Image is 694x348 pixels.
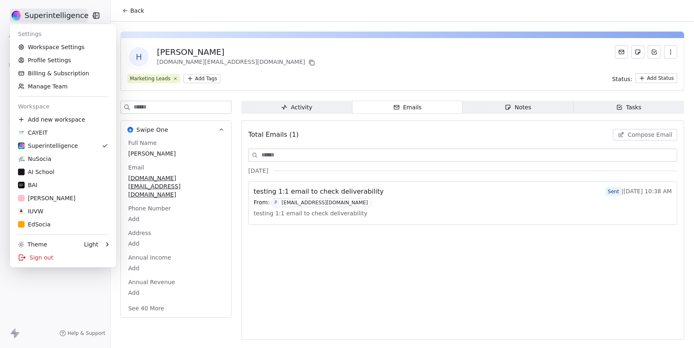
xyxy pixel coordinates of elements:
div: AI School [18,168,54,176]
img: sinews%20copy.png [18,142,25,149]
div: Superintelligence [18,142,78,150]
div: Add new workspace [13,113,113,126]
a: Billing & Subscription [13,67,113,80]
div: BAI [18,181,37,189]
div: NuSocia [18,155,51,163]
img: VedicU.png [18,208,25,215]
div: [PERSON_NAME] [18,194,75,202]
div: Theme [18,240,47,249]
a: Manage Team [13,80,113,93]
div: Light [84,240,98,249]
div: Settings [13,27,113,41]
img: LOGO_1_WB.png [18,156,25,162]
div: CAYEIT [18,129,48,137]
img: bar1.webp [18,182,25,188]
div: Workspace [13,100,113,113]
div: Sign out [13,251,113,264]
img: CAYEIT%20Square%20Logo.png [18,129,25,136]
div: EdSocia [18,220,50,228]
div: IUVW [18,207,43,215]
img: 3.png [18,169,25,175]
a: Workspace Settings [13,41,113,54]
a: Profile Settings [13,54,113,67]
